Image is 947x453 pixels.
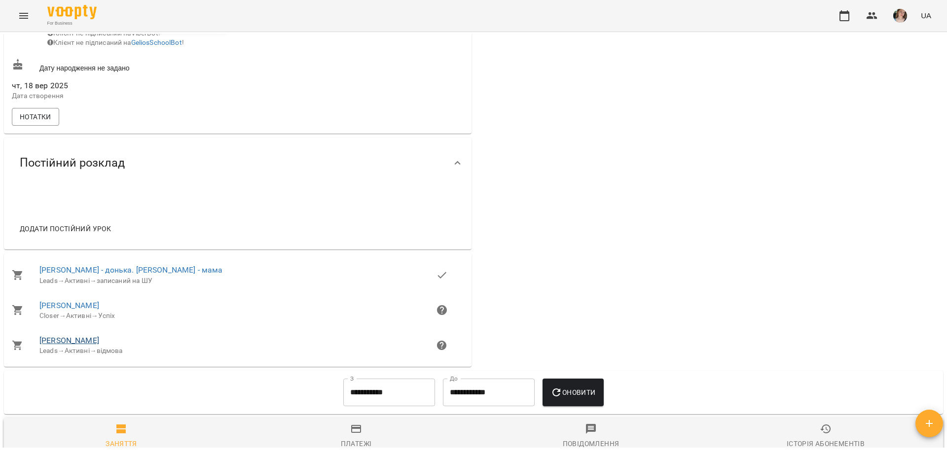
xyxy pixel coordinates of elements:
button: UA [917,6,935,25]
div: Заняття [106,438,137,450]
div: Leads Активні відмова [39,346,436,356]
span: → [91,312,98,319]
span: → [90,277,97,284]
a: [PERSON_NAME] [39,336,99,345]
span: Клієнт не підписаний на ViberBot! [47,29,160,37]
img: Voopty Logo [47,5,97,19]
span: Додати постійний урок [20,223,111,235]
div: Історія абонементів [787,438,865,450]
span: Оновити [550,386,595,398]
span: Постійний розклад [20,155,125,171]
span: → [90,347,97,354]
div: Leads Активні записаний на ШУ [39,276,436,286]
button: Нотатки [12,108,59,126]
span: → [58,347,65,354]
div: Дату народження не задано [10,57,238,75]
p: Дата створення [12,91,236,101]
a: [PERSON_NAME] [39,301,99,310]
img: 6afb9eb6cc617cb6866001ac461bd93f.JPG [893,9,907,23]
span: чт, 18 вер 2025 [12,80,236,92]
span: Клієнт не підписаний на ! [47,38,184,46]
div: Платежі [341,438,372,450]
button: Menu [12,4,36,28]
a: GeliosSchoolBot [131,38,182,46]
span: For Business [47,20,97,27]
span: UA [921,10,931,21]
div: Постійний розклад [4,138,472,188]
span: → [58,277,65,284]
div: Closer Активні Успіх [39,311,436,321]
div: Повідомлення [563,438,619,450]
button: Оновити [543,379,603,406]
span: → [59,312,66,319]
span: Нотатки [20,111,51,123]
button: Додати постійний урок [16,220,115,238]
a: [PERSON_NAME] - донька. [PERSON_NAME] - мама [39,265,223,275]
